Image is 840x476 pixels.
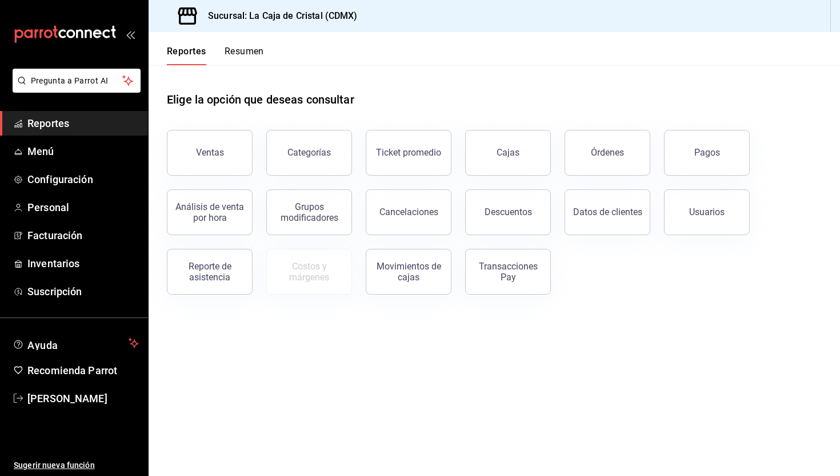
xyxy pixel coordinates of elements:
[27,256,139,271] span: Inventarios
[266,189,352,235] button: Grupos modificadores
[591,147,624,158] div: Órdenes
[266,130,352,176] button: Categorías
[694,147,720,158] div: Pagos
[565,189,650,235] button: Datos de clientes
[689,207,725,217] div: Usuarios
[373,261,444,283] div: Movimientos de cajas
[27,391,139,406] span: [PERSON_NAME]
[465,189,551,235] button: Descuentos
[199,9,358,23] h3: Sucursal: La Caja de Cristal (CDMX)
[167,46,206,65] button: Reportes
[376,147,441,158] div: Ticket promedio
[225,46,264,65] button: Resumen
[27,336,124,350] span: Ayuda
[174,201,245,223] div: Análisis de venta por hora
[14,459,139,471] span: Sugerir nueva función
[366,189,451,235] button: Cancelaciones
[126,30,135,39] button: open_drawer_menu
[366,130,451,176] button: Ticket promedio
[27,363,139,378] span: Recomienda Parrot
[664,189,750,235] button: Usuarios
[27,116,139,131] span: Reportes
[664,130,750,176] button: Pagos
[379,207,438,217] div: Cancelaciones
[366,249,451,295] button: Movimientos de cajas
[8,83,141,95] a: Pregunta a Parrot AI
[27,228,139,243] span: Facturación
[465,249,551,295] button: Transacciones Pay
[497,147,519,158] div: Cajas
[196,147,224,158] div: Ventas
[27,172,139,187] span: Configuración
[167,249,253,295] button: Reporte de asistencia
[13,69,141,93] button: Pregunta a Parrot AI
[27,200,139,215] span: Personal
[27,144,139,159] span: Menú
[167,189,253,235] button: Análisis de venta por hora
[274,201,345,223] div: Grupos modificadores
[167,91,354,108] h1: Elige la opción que deseas consultar
[473,261,543,283] div: Transacciones Pay
[266,249,352,295] button: Contrata inventarios para ver este reporte
[485,207,532,217] div: Descuentos
[167,46,264,65] div: navigation tabs
[27,284,139,299] span: Suscripción
[167,130,253,176] button: Ventas
[287,147,331,158] div: Categorías
[174,261,245,283] div: Reporte de asistencia
[573,207,642,217] div: Datos de clientes
[565,130,650,176] button: Órdenes
[31,75,123,87] span: Pregunta a Parrot AI
[465,130,551,176] button: Cajas
[274,261,345,283] div: Costos y márgenes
